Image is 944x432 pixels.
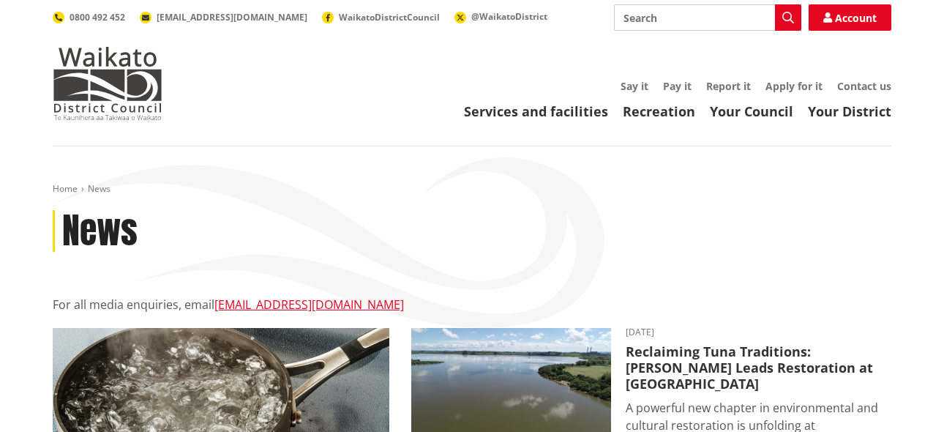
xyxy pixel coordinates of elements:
a: Your Council [710,103,793,120]
a: Contact us [837,79,891,93]
h1: News [62,210,138,253]
a: @WaikatoDistrict [454,10,547,23]
input: Search input [614,4,801,31]
a: WaikatoDistrictCouncil [322,11,440,23]
a: [EMAIL_ADDRESS][DOMAIN_NAME] [140,11,307,23]
a: Home [53,182,78,195]
a: Account [809,4,891,31]
a: Say it [621,79,648,93]
a: Recreation [623,103,695,120]
a: Services and facilities [464,103,608,120]
p: For all media enquiries, email [53,296,891,313]
span: [EMAIL_ADDRESS][DOMAIN_NAME] [157,11,307,23]
time: [DATE] [626,328,891,337]
img: Waikato District Council - Te Kaunihera aa Takiwaa o Waikato [53,47,162,120]
span: News [88,182,110,195]
nav: breadcrumb [53,183,891,195]
a: Apply for it [765,79,823,93]
span: WaikatoDistrictCouncil [339,11,440,23]
h3: Reclaiming Tuna Traditions: [PERSON_NAME] Leads Restoration at [GEOGRAPHIC_DATA] [626,344,891,392]
a: Your District [808,103,891,120]
span: 0800 492 452 [70,11,125,23]
a: [EMAIL_ADDRESS][DOMAIN_NAME] [214,297,404,313]
a: 0800 492 452 [53,11,125,23]
span: @WaikatoDistrict [471,10,547,23]
a: Report it [706,79,751,93]
a: Pay it [663,79,692,93]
